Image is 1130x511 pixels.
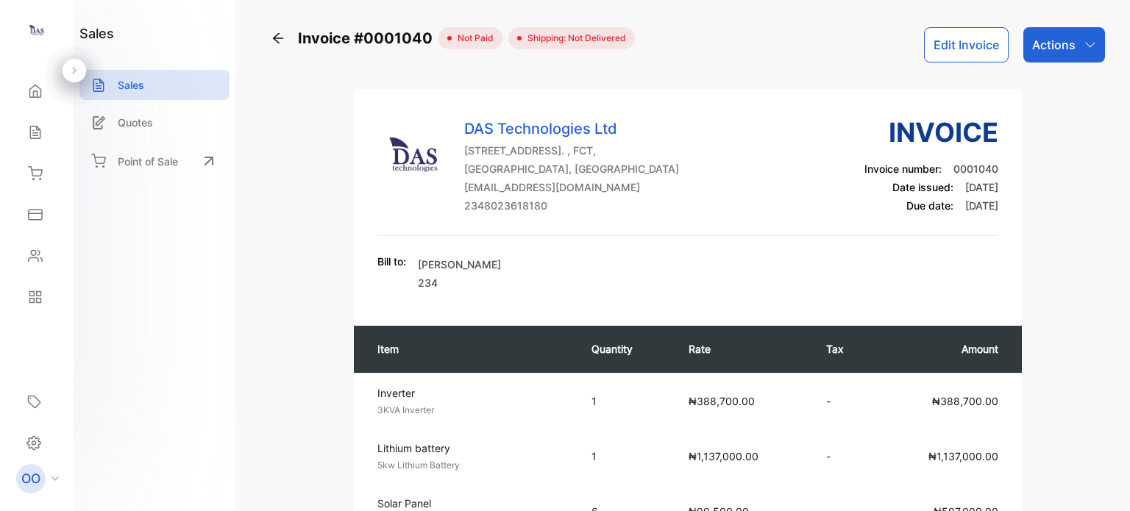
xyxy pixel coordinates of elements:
p: Inverter [377,385,564,401]
p: Rate [689,341,796,357]
img: logo [26,19,48,41]
a: Point of Sale [79,145,230,177]
p: 3KVA Inverter [377,404,564,417]
span: Invoice number: [864,162,942,175]
span: Shipping: Not Delivered [522,32,626,45]
p: [STREET_ADDRESS]. , FCT, [464,143,679,158]
span: Date issued: [892,181,953,193]
span: Due date: [906,199,953,212]
span: 0001040 [953,162,998,175]
p: 1 [591,449,660,464]
button: Edit Invoice [924,27,1009,62]
span: [DATE] [965,181,998,193]
img: Company Logo [377,118,451,191]
p: [EMAIL_ADDRESS][DOMAIN_NAME] [464,179,679,195]
p: DAS Technologies Ltd [464,118,679,140]
p: 5kw Lithium Battery [377,459,564,472]
a: Sales [79,70,230,100]
p: Lithium battery [377,440,564,456]
p: Tax [826,341,861,357]
p: [GEOGRAPHIC_DATA], [GEOGRAPHIC_DATA] [464,161,679,176]
p: Sales [118,77,144,93]
button: Actions [1023,27,1105,62]
a: Quotes [79,107,230,137]
p: Actions [1032,36,1076,54]
span: [DATE] [965,199,998,212]
span: ₦388,700.00 [932,395,998,407]
iframe: LiveChat chat widget [1068,449,1130,511]
p: [PERSON_NAME] [418,257,501,272]
p: Bill to: [377,254,406,269]
p: - [826,393,861,409]
p: OO [21,469,40,488]
p: - [826,449,861,464]
h3: Invoice [864,112,998,152]
p: Item [377,341,561,357]
span: not paid [452,32,494,45]
h1: sales [79,24,114,43]
span: ₦388,700.00 [689,395,755,407]
p: Quotes [118,115,153,130]
span: ₦1,137,000.00 [689,450,758,462]
p: 2348023618180 [464,198,679,213]
span: Invoice #0001040 [298,27,438,49]
p: Point of Sale [118,154,178,169]
span: ₦1,137,000.00 [928,450,998,462]
p: Amount [891,341,998,357]
p: Solar Panel [377,496,564,511]
p: 234 [418,275,501,290]
p: 1 [591,393,660,409]
p: Quantity [591,341,660,357]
